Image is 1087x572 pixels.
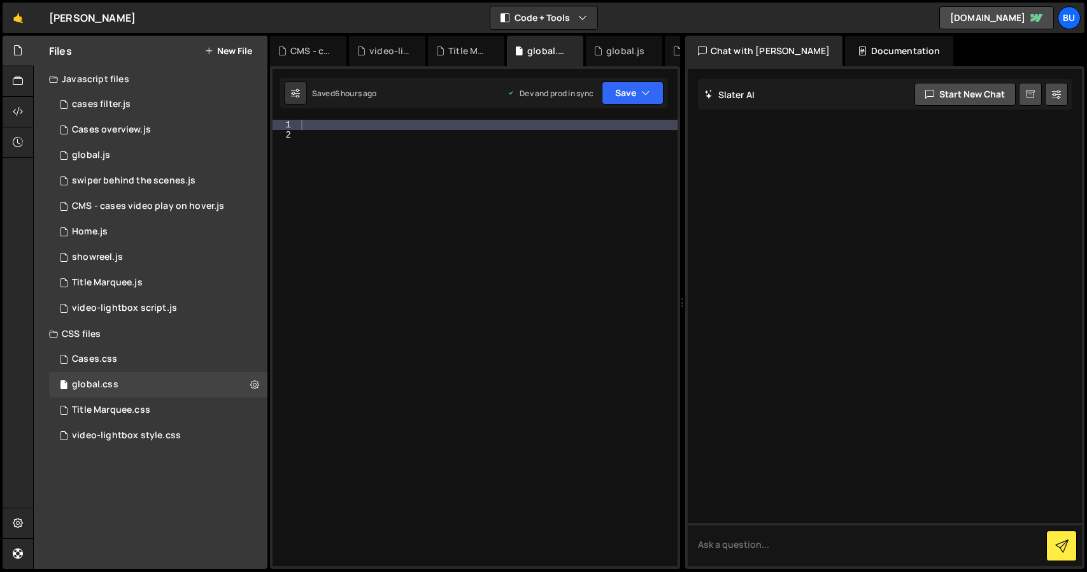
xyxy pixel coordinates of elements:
[606,45,644,57] div: global.js
[312,88,377,99] div: Saved
[704,89,755,101] h2: Slater AI
[335,88,377,99] div: 6 hours ago
[72,124,151,136] div: Cases overview.js
[72,430,181,441] div: video-lightbox style.css
[72,354,117,365] div: Cases.css
[602,82,664,104] button: Save
[49,194,267,219] div: 16080/43141.js
[845,36,953,66] div: Documentation
[49,245,267,270] div: 16080/43137.js
[273,120,299,130] div: 1
[72,404,150,416] div: Title Marquee.css
[49,372,267,397] div: 16080/46144.css
[448,45,489,57] div: Title Marquee.js
[914,83,1016,106] button: Start new chat
[49,10,136,25] div: [PERSON_NAME]
[290,45,331,57] div: CMS - cases video play on hover.js
[273,130,299,140] div: 2
[49,270,267,296] div: 16080/43931.js
[49,296,267,321] div: 16080/43926.js
[72,226,108,238] div: Home.js
[72,99,131,110] div: cases filter.js
[490,6,597,29] button: Code + Tools
[527,45,568,57] div: global.css
[34,321,267,347] div: CSS files
[49,117,267,143] div: 16080/46119.js
[49,397,267,423] div: 16080/43930.css
[939,6,1054,29] a: [DOMAIN_NAME]
[49,143,267,168] div: 16080/45708.js
[3,3,34,33] a: 🤙
[685,36,843,66] div: Chat with [PERSON_NAME]
[507,88,593,99] div: Dev and prod in sync
[72,379,118,390] div: global.css
[204,46,252,56] button: New File
[1058,6,1081,29] a: Bu
[49,347,267,372] div: 16080/45757.css
[72,252,123,263] div: showreel.js
[34,66,267,92] div: Javascript files
[49,423,267,448] div: 16080/43928.css
[49,44,72,58] h2: Files
[72,150,110,161] div: global.js
[49,219,267,245] div: 16080/43136.js
[72,201,224,212] div: CMS - cases video play on hover.js
[369,45,410,57] div: video-lightbox script.js
[72,277,143,289] div: Title Marquee.js
[49,92,267,117] div: 16080/44245.js
[72,175,195,187] div: swiper behind the scenes.js
[49,168,267,194] div: 16080/46135.js
[72,303,177,314] div: video-lightbox script.js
